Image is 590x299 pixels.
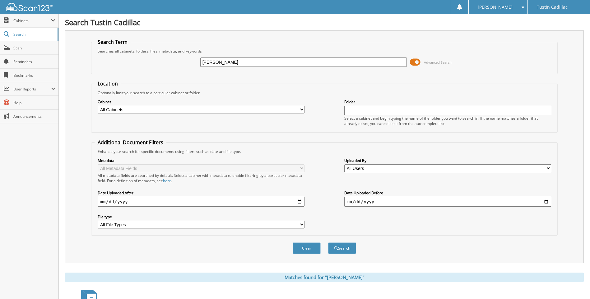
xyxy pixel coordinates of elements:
div: Searches all cabinets, folders, files, metadata, and keywords [95,48,554,54]
h1: Search Tustin Cadillac [65,17,584,27]
span: Cabinets [13,18,51,23]
span: Announcements [13,114,55,119]
div: Matches found for "[PERSON_NAME]" [65,273,584,282]
input: end [344,197,551,207]
span: Bookmarks [13,73,55,78]
span: Scan [13,45,55,51]
span: Tustin Cadillac [537,5,568,9]
div: Optionally limit your search to a particular cabinet or folder [95,90,554,95]
img: scan123-logo-white.svg [6,3,53,11]
div: Select a cabinet and begin typing the name of the folder you want to search in. If the name match... [344,116,551,126]
div: All metadata fields are searched by default. Select a cabinet with metadata to enable filtering b... [98,173,304,183]
legend: Location [95,80,121,87]
label: Date Uploaded After [98,190,304,195]
div: Enhance your search for specific documents using filters such as date and file type. [95,149,554,154]
label: Date Uploaded Before [344,190,551,195]
legend: Additional Document Filters [95,139,166,146]
label: File type [98,214,304,219]
span: Search [13,32,54,37]
button: Clear [293,242,321,254]
label: Folder [344,99,551,104]
label: Metadata [98,158,304,163]
span: Reminders [13,59,55,64]
label: Uploaded By [344,158,551,163]
label: Cabinet [98,99,304,104]
span: Advanced Search [424,60,452,65]
button: Search [328,242,356,254]
span: User Reports [13,86,51,92]
span: [PERSON_NAME] [478,5,513,9]
legend: Search Term [95,39,131,45]
span: Help [13,100,55,105]
a: here [163,178,171,183]
input: start [98,197,304,207]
